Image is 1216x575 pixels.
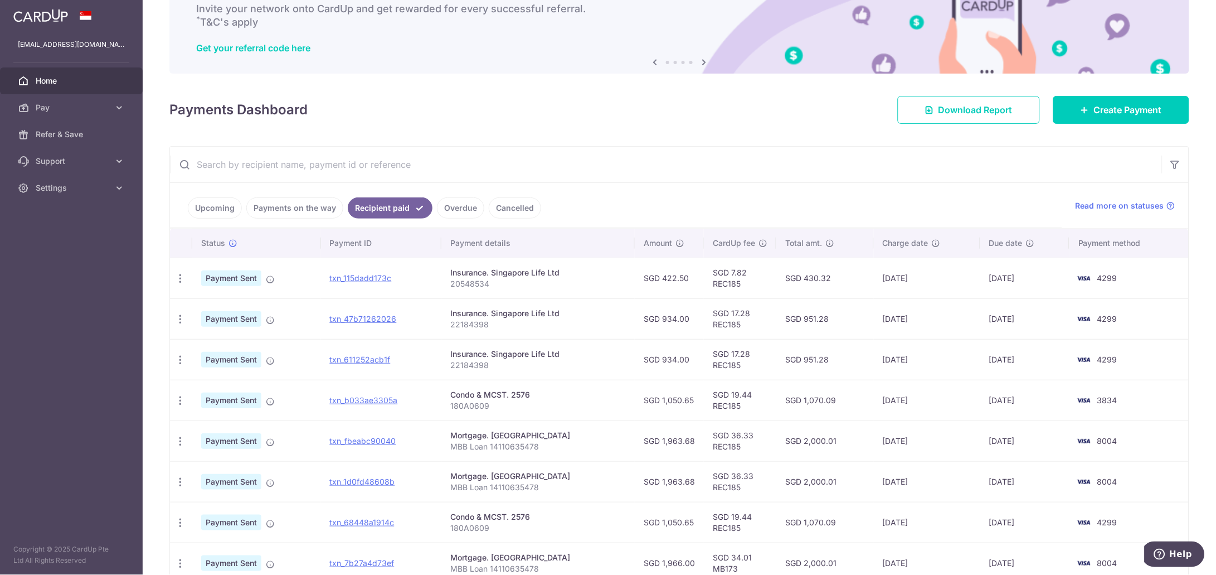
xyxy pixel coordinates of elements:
[980,421,1069,461] td: [DATE]
[635,380,704,421] td: SGD 1,050.65
[1073,272,1095,285] img: Bank Card
[36,75,109,86] span: Home
[450,471,626,482] div: Mortgage. [GEOGRAPHIC_DATA]
[188,197,242,219] a: Upcoming
[1076,200,1164,211] span: Read more on statuses
[330,558,395,568] a: txn_7b27a4d73ef
[1073,434,1095,448] img: Bank Card
[450,308,626,319] div: Insurance. Singapore Life Ltd
[330,273,392,283] a: txn_115dadd173c
[898,96,1040,124] a: Download Report
[785,238,822,249] span: Total amt.
[883,238,928,249] span: Charge date
[36,102,109,113] span: Pay
[201,311,261,327] span: Payment Sent
[196,42,310,54] a: Get your referral code here
[713,238,755,249] span: CardUp fee
[874,258,980,298] td: [DATE]
[330,395,398,405] a: txn_b033ae3305a
[635,339,704,380] td: SGD 934.00
[1097,518,1117,527] span: 4299
[644,238,672,249] span: Amount
[1073,516,1095,529] img: Bank Card
[704,502,776,543] td: SGD 19.44 REC185
[169,100,308,120] h4: Payments Dashboard
[776,258,873,298] td: SGD 430.32
[450,552,626,563] div: Mortgage. [GEOGRAPHIC_DATA]
[776,339,873,380] td: SGD 951.28
[938,103,1013,117] span: Download Report
[450,278,626,289] p: 20548534
[874,502,980,543] td: [DATE]
[1097,273,1117,283] span: 4299
[704,298,776,339] td: SGD 17.28 REC185
[36,129,109,140] span: Refer & Save
[36,182,109,194] span: Settings
[980,339,1069,380] td: [DATE]
[1097,477,1117,486] span: 8004
[704,258,776,298] td: SGD 7.82 REC185
[450,267,626,278] div: Insurance. Singapore Life Ltd
[980,461,1069,502] td: [DATE]
[635,421,704,461] td: SGD 1,963.68
[1145,542,1205,569] iframe: Opens a widget where you can find more information
[1097,395,1117,405] span: 3834
[201,270,261,286] span: Payment Sent
[635,298,704,339] td: SGD 934.00
[635,502,704,543] td: SGD 1,050.65
[330,477,395,486] a: txn_1d0fd48608b
[196,2,1163,29] h6: Invite your network onto CardUp and get rewarded for every successful referral. T&C's apply
[776,298,873,339] td: SGD 951.28
[201,433,261,449] span: Payment Sent
[1069,229,1189,258] th: Payment method
[980,502,1069,543] td: [DATE]
[201,238,225,249] span: Status
[201,393,261,408] span: Payment Sent
[450,563,626,574] p: MBB Loan 14110635478
[1097,355,1117,364] span: 4299
[635,258,704,298] td: SGD 422.50
[1073,312,1095,326] img: Bank Card
[704,421,776,461] td: SGD 36.33 REC185
[450,349,626,360] div: Insurance. Singapore Life Ltd
[450,389,626,400] div: Condo & MCST. 2576
[704,380,776,421] td: SGD 19.44 REC185
[450,511,626,523] div: Condo & MCST. 2576
[330,355,391,364] a: txn_611252acb1f
[874,339,980,380] td: [DATE]
[1097,314,1117,323] span: 4299
[1073,557,1095,570] img: Bank Card
[330,314,397,323] a: txn_47b71262026
[635,461,704,502] td: SGD 1,963.68
[330,518,395,527] a: txn_68448a1914c
[1076,200,1175,211] a: Read more on statuses
[450,441,626,452] p: MBB Loan 14110635478
[450,523,626,534] p: 180A0609
[704,339,776,380] td: SGD 17.28 REC185
[1097,558,1117,568] span: 8004
[874,421,980,461] td: [DATE]
[874,380,980,421] td: [DATE]
[450,400,626,412] p: 180A0609
[441,229,635,258] th: Payment details
[201,352,261,368] span: Payment Sent
[201,515,261,530] span: Payment Sent
[776,380,873,421] td: SGD 1,070.09
[776,421,873,461] td: SGD 2,000.01
[450,319,626,330] p: 22184398
[201,474,261,490] span: Payment Sent
[489,197,541,219] a: Cancelled
[201,555,261,571] span: Payment Sent
[1094,103,1162,117] span: Create Payment
[450,430,626,441] div: Mortgage. [GEOGRAPHIC_DATA]
[330,436,396,446] a: txn_fbeabc90040
[321,229,442,258] th: Payment ID
[1073,353,1095,366] img: Bank Card
[776,461,873,502] td: SGD 2,000.01
[704,461,776,502] td: SGD 36.33 REC185
[450,360,626,371] p: 22184398
[874,298,980,339] td: [DATE]
[1073,475,1095,489] img: Bank Card
[437,197,484,219] a: Overdue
